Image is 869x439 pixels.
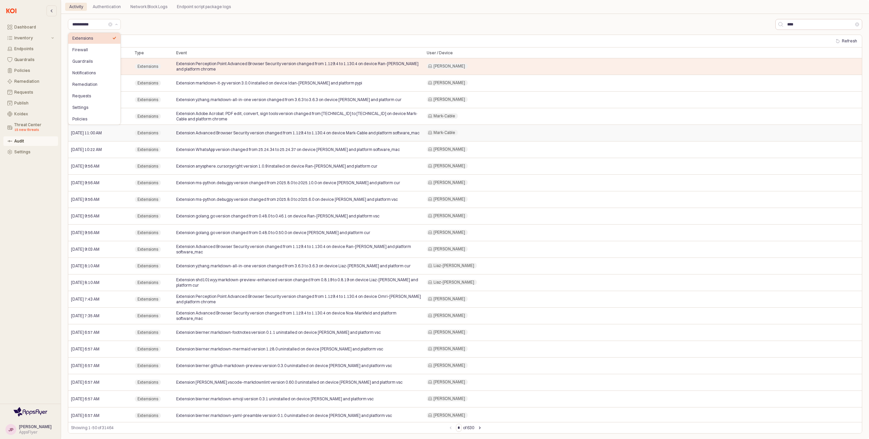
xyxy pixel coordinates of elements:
input: Page [456,424,461,432]
span: Extensions [137,413,158,418]
span: [PERSON_NAME] [433,379,465,385]
span: Extensions [137,280,158,285]
span: Extensions [137,164,158,169]
span: [DATE] 8:10 AM [71,263,99,269]
span: Extension Perception Point Advanced Browser Security version changed from 1.129.4 to 1.130.4 on d... [176,61,421,72]
div: Dashboard [14,25,54,30]
button: Show suggestions [112,19,121,30]
span: [DATE] 9:03 AM [71,247,99,252]
span: [PERSON_NAME] [433,329,465,335]
button: Audit [3,136,58,146]
button: Koidex [3,109,58,119]
span: [PERSON_NAME] [433,363,465,368]
div: Network Block Logs [126,3,171,11]
div: Publish [14,101,54,106]
div: Requests [72,93,112,99]
div: AppsFlyer [19,430,52,435]
span: Extension golang.go version changed from 0.48.0 to 0.46.1 on device Ran-[PERSON_NAME] and platfor... [176,213,380,219]
div: Activity [69,3,83,11]
span: [PERSON_NAME] [433,80,465,85]
span: Liaz-[PERSON_NAME] [433,280,474,285]
span: Mark-Cable [433,113,455,119]
span: Extension bierner.markdown-mermaid version 1.28.0 uninstalled on device [PERSON_NAME] and platfor... [176,346,383,352]
span: Extension anysphere.cursorpyright version 1.0.9 installed on device Ran-[PERSON_NAME] and platfor... [176,164,377,169]
span: Extension markdown-it-py version 3.0.0 installed on device Idan-[PERSON_NAME] and platform pypi [176,80,362,86]
span: Extension yzhang.markdown-all-in-one version changed from 3.6.3 to 3.6.3 on device [PERSON_NAME] ... [176,97,402,102]
div: Remediation [72,82,112,87]
span: [DATE] 9:56 AM [71,213,99,219]
span: [DATE] 6:57 AM [71,346,99,352]
span: Mark-Cable [433,130,455,135]
span: [DATE] 6:57 AM [71,363,99,368]
span: Extensions [137,197,158,202]
span: [PERSON_NAME] [433,296,465,302]
span: Extensions [137,313,158,319]
div: Authentication [89,3,125,11]
span: Extensions [137,230,158,235]
span: [DATE] 11:00 AM [71,130,102,136]
button: Publish [3,98,58,108]
button: Threat Center [3,120,58,135]
span: [PERSON_NAME] [433,396,465,401]
button: Requests [3,88,58,97]
div: Audit [14,139,54,144]
label: of 630 [463,424,474,431]
button: Settings [3,147,58,157]
span: Extensions [137,180,158,186]
div: Extensions [72,36,112,41]
button: Endpoints [3,44,58,54]
span: Extension bierner.markdown-yaml-preamble version 0.1.0 uninstalled on device [PERSON_NAME] and pl... [176,413,392,418]
div: Requests [14,90,54,95]
span: [PERSON_NAME] [19,424,52,429]
span: Extension golang.go version changed from 0.48.0 to 0.50.0 on device [PERSON_NAME] and platform cur [176,230,370,235]
div: Policies [14,68,54,73]
div: Remediation [14,79,54,84]
button: Remediation [3,77,58,86]
span: [PERSON_NAME] [433,213,465,218]
div: Endpoint script package logs [173,3,235,11]
span: [DATE] 6:57 AM [71,380,99,385]
span: [DATE] 6:57 AM [71,330,99,335]
span: Extension [PERSON_NAME].vscode-markdownlint version 0.60.0 uninstalled on device [PERSON_NAME] an... [176,380,403,385]
span: Extensions [137,80,158,86]
span: Extensions [137,97,158,102]
div: Notifications [72,70,112,76]
span: [PERSON_NAME] [433,97,465,102]
span: Extension Adobe Acrobat: PDF edit, convert, sign tools version changed from [TECHNICAL_ID] to [TE... [176,111,421,122]
span: Extension Advanced Browser Security version changed from 1.129.4 to 1.130.4 on device Noa-Markfel... [176,310,421,321]
button: Refresh [833,37,860,45]
div: Koidex [14,112,54,116]
span: Extensions [137,380,158,385]
div: Settings [72,105,112,110]
div: Authentication [93,3,121,11]
span: [PERSON_NAME] [433,346,465,351]
span: [DATE] 6:57 AM [71,396,99,402]
div: 15 new threats [14,127,54,133]
div: Settings [14,150,54,154]
span: Extension ms-python.debugpy version changed from 2025.8.0 to 2025.6.0 on device [PERSON_NAME] and... [176,197,398,202]
span: [DATE] 9:56 AM [71,230,99,235]
span: Extension Advanced Browser Security version changed from 1.129.4 to 1.130.4 on device Mark-Cable ... [176,130,420,136]
span: Extensions [137,247,158,252]
span: [DATE] 9:56 AM [71,197,99,202]
div: Activity [65,3,87,11]
div: Inventory [14,36,50,40]
span: Extension Perception Point Advanced Browser Security version changed from 1.129.4 to 1.130.4 on d... [176,294,421,305]
span: [DATE] 10:22 AM [71,147,102,152]
div: Policies [72,116,112,122]
span: Extensions [137,346,158,352]
span: Extensions [137,396,158,402]
div: Endpoint script package logs [177,3,231,11]
span: Extensions [137,213,158,219]
span: [DATE] 8:10 AM [71,280,99,285]
button: Clear [855,22,859,26]
span: [PERSON_NAME] [433,313,465,318]
span: Extensions [137,330,158,335]
div: Guardrails [14,57,54,62]
button: Dashboard [3,22,58,32]
span: Type [135,50,144,56]
span: Extension WhatsApp version changed from 25.24.34 to 25.24.37 on device [PERSON_NAME] and platform... [176,147,400,152]
span: Extensions [137,64,158,69]
span: Extensions [137,147,158,152]
span: Liaz-[PERSON_NAME] [433,263,474,268]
